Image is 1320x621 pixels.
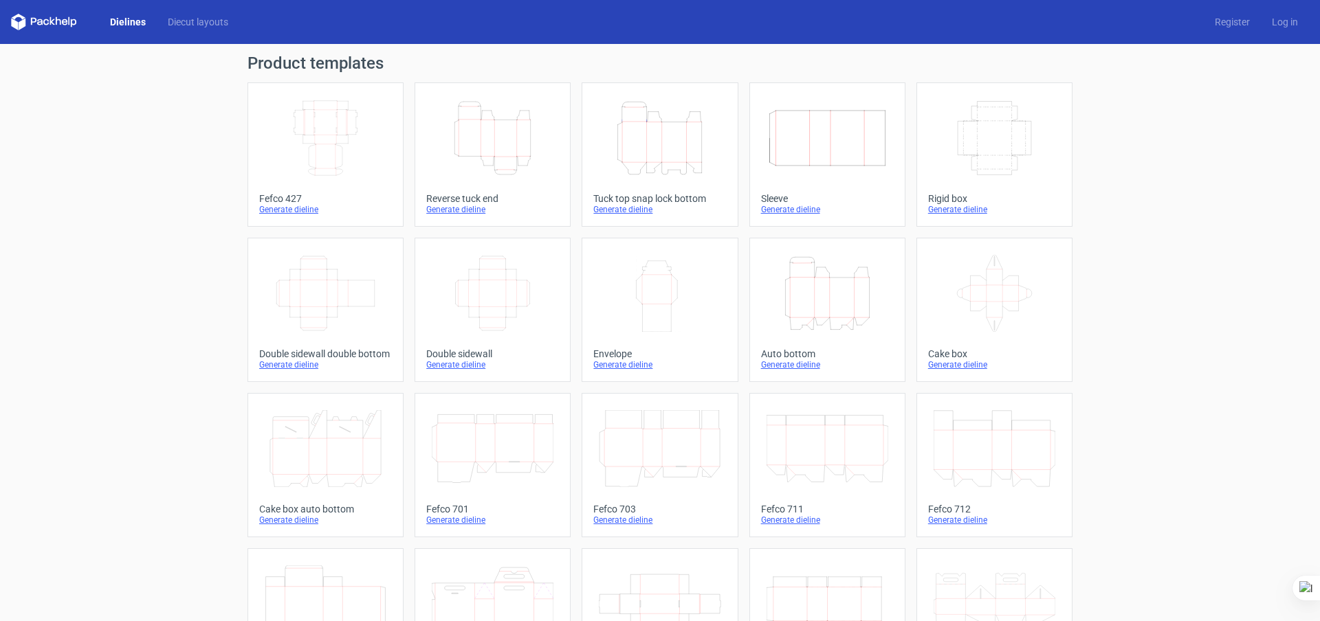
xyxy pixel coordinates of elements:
a: Rigid boxGenerate dieline [916,82,1072,227]
a: Dielines [99,15,157,29]
div: Generate dieline [928,204,1061,215]
a: Fefco 712Generate dieline [916,393,1072,537]
div: Fefco 703 [593,504,726,515]
div: Generate dieline [426,359,559,370]
div: Fefco 711 [761,504,894,515]
div: Generate dieline [259,359,392,370]
div: Generate dieline [928,515,1061,526]
div: Generate dieline [593,515,726,526]
a: Fefco 703Generate dieline [582,393,738,537]
div: Reverse tuck end [426,193,559,204]
a: Register [1204,15,1261,29]
a: Cake box auto bottomGenerate dieline [247,393,404,537]
div: Cake box [928,348,1061,359]
a: Tuck top snap lock bottomGenerate dieline [582,82,738,227]
div: Auto bottom [761,348,894,359]
div: Fefco 712 [928,504,1061,515]
a: Auto bottomGenerate dieline [749,238,905,382]
div: Envelope [593,348,726,359]
div: Double sidewall double bottom [259,348,392,359]
div: Generate dieline [593,359,726,370]
a: SleeveGenerate dieline [749,82,905,227]
a: Diecut layouts [157,15,239,29]
div: Generate dieline [259,515,392,526]
a: EnvelopeGenerate dieline [582,238,738,382]
a: Double sidewall double bottomGenerate dieline [247,238,404,382]
div: Generate dieline [259,204,392,215]
div: Generate dieline [761,204,894,215]
h1: Product templates [247,55,1072,71]
div: Double sidewall [426,348,559,359]
div: Cake box auto bottom [259,504,392,515]
div: Tuck top snap lock bottom [593,193,726,204]
a: Double sidewallGenerate dieline [415,238,571,382]
div: Generate dieline [426,515,559,526]
a: Fefco 701Generate dieline [415,393,571,537]
div: Generate dieline [928,359,1061,370]
a: Log in [1261,15,1309,29]
a: Reverse tuck endGenerate dieline [415,82,571,227]
div: Rigid box [928,193,1061,204]
a: Cake boxGenerate dieline [916,238,1072,382]
a: Fefco 427Generate dieline [247,82,404,227]
a: Fefco 711Generate dieline [749,393,905,537]
div: Fefco 427 [259,193,392,204]
div: Fefco 701 [426,504,559,515]
div: Sleeve [761,193,894,204]
div: Generate dieline [761,515,894,526]
div: Generate dieline [593,204,726,215]
div: Generate dieline [426,204,559,215]
div: Generate dieline [761,359,894,370]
